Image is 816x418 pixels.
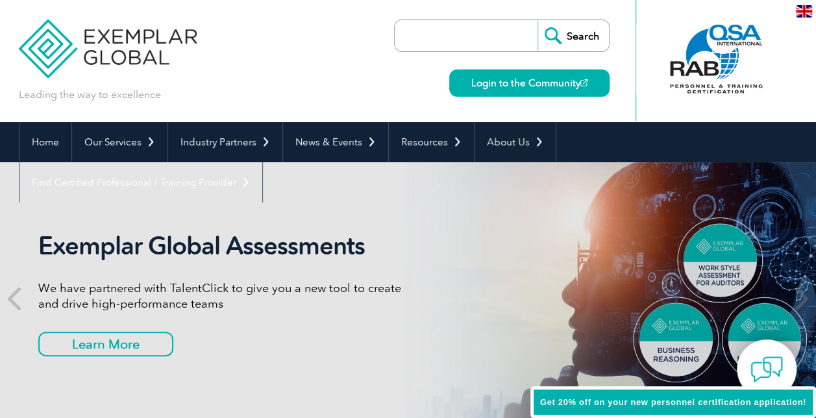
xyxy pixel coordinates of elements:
[38,280,408,312] p: We have partnered with TalentClick to give you a new tool to create and drive high-performance teams
[475,122,556,162] a: About Us
[168,122,282,162] a: Industry Partners
[19,162,262,203] a: Find Certified Professional / Training Provider
[796,5,812,18] img: en
[19,122,71,162] a: Home
[538,20,609,51] input: Search
[750,353,783,386] img: contact-chat.png
[449,69,610,97] a: Login to the Community
[19,88,161,102] p: Leading the way to excellence
[38,332,173,356] a: Learn More
[283,122,388,162] a: News & Events
[540,397,806,407] span: Get 20% off on your new personnel certification application!
[72,122,167,162] a: Our Services
[580,79,587,86] img: open_square.png
[38,231,408,261] h2: Exemplar Global Assessments
[389,122,474,162] a: Resources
